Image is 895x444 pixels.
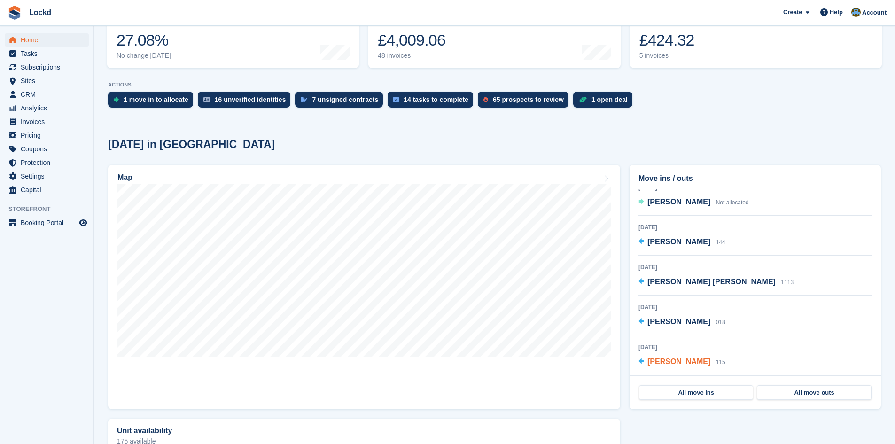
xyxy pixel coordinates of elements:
[393,97,399,102] img: task-75834270c22a3079a89374b754ae025e5fb1db73e45f91037f5363f120a921f8.svg
[716,359,725,366] span: 115
[647,238,710,246] span: [PERSON_NAME]
[21,216,77,229] span: Booking Portal
[117,173,132,182] h2: Map
[404,96,468,103] div: 14 tasks to complete
[21,142,77,156] span: Coupons
[716,199,749,206] span: Not allocated
[21,88,77,101] span: CRM
[851,8,861,17] img: Paul Budding
[215,96,286,103] div: 16 unverified identities
[25,5,55,20] a: Lockd
[198,92,296,112] a: 16 unverified identities
[295,92,388,112] a: 7 unsigned contracts
[591,96,628,103] div: 1 open deal
[638,173,872,184] h2: Move ins / outs
[21,33,77,47] span: Home
[21,74,77,87] span: Sites
[378,31,448,50] div: £4,009.06
[783,8,802,17] span: Create
[647,318,710,326] span: [PERSON_NAME]
[312,96,378,103] div: 7 unsigned contracts
[579,96,587,103] img: deal-1b604bf984904fb50ccaf53a9ad4b4a5d6e5aea283cecdc64d6e3604feb123c2.svg
[638,236,725,249] a: [PERSON_NAME] 144
[108,138,275,151] h2: [DATE] in [GEOGRAPHIC_DATA]
[117,31,171,50] div: 27.08%
[117,427,172,435] h2: Unit availability
[8,204,93,214] span: Storefront
[203,97,210,102] img: verify_identity-adf6edd0f0f0b5bbfe63781bf79b02c33cf7c696d77639b501bdc392416b5a36.svg
[757,385,871,400] a: All move outs
[647,358,710,366] span: [PERSON_NAME]
[21,115,77,128] span: Invoices
[5,216,89,229] a: menu
[78,217,89,228] a: Preview store
[5,170,89,183] a: menu
[21,170,77,183] span: Settings
[21,47,77,60] span: Tasks
[862,8,887,17] span: Account
[21,61,77,74] span: Subscriptions
[5,156,89,169] a: menu
[639,31,704,50] div: £424.32
[107,8,359,68] a: Occupancy 27.08% No change [DATE]
[638,263,872,272] div: [DATE]
[21,183,77,196] span: Capital
[638,196,749,209] a: [PERSON_NAME] Not allocated
[368,8,620,68] a: Month-to-date sales £4,009.06 48 invoices
[830,8,843,17] span: Help
[638,276,794,288] a: [PERSON_NAME] [PERSON_NAME] 1113
[8,6,22,20] img: stora-icon-8386f47178a22dfd0bd8f6a31ec36ba5ce8667c1dd55bd0f319d3a0aa187defe.svg
[5,88,89,101] a: menu
[716,239,725,246] span: 144
[638,316,725,328] a: [PERSON_NAME] 018
[638,223,872,232] div: [DATE]
[647,278,776,286] span: [PERSON_NAME] [PERSON_NAME]
[117,52,171,60] div: No change [DATE]
[108,92,198,112] a: 1 move in to allocate
[716,319,725,326] span: 018
[301,97,307,102] img: contract_signature_icon-13c848040528278c33f63329250d36e43548de30e8caae1d1a13099fd9432cc5.svg
[21,129,77,142] span: Pricing
[5,61,89,74] a: menu
[21,156,77,169] span: Protection
[5,183,89,196] a: menu
[573,92,637,112] a: 1 open deal
[478,92,573,112] a: 65 prospects to review
[639,385,753,400] a: All move ins
[114,97,119,102] img: move_ins_to_allocate_icon-fdf77a2bb77ea45bf5b3d319d69a93e2d87916cf1d5bf7949dd705db3b84f3ca.svg
[5,129,89,142] a: menu
[638,343,872,351] div: [DATE]
[108,82,881,88] p: ACTIONS
[388,92,478,112] a: 14 tasks to complete
[378,52,448,60] div: 48 invoices
[5,74,89,87] a: menu
[5,101,89,115] a: menu
[781,279,794,286] span: 1113
[483,97,488,102] img: prospect-51fa495bee0391a8d652442698ab0144808aea92771e9ea1ae160a38d050c398.svg
[493,96,564,103] div: 65 prospects to review
[5,33,89,47] a: menu
[639,52,704,60] div: 5 invoices
[5,115,89,128] a: menu
[124,96,188,103] div: 1 move in to allocate
[647,198,710,206] span: [PERSON_NAME]
[638,303,872,312] div: [DATE]
[638,356,725,368] a: [PERSON_NAME] 115
[5,142,89,156] a: menu
[5,47,89,60] a: menu
[108,165,620,409] a: Map
[21,101,77,115] span: Analytics
[630,8,882,68] a: Awaiting payment £424.32 5 invoices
